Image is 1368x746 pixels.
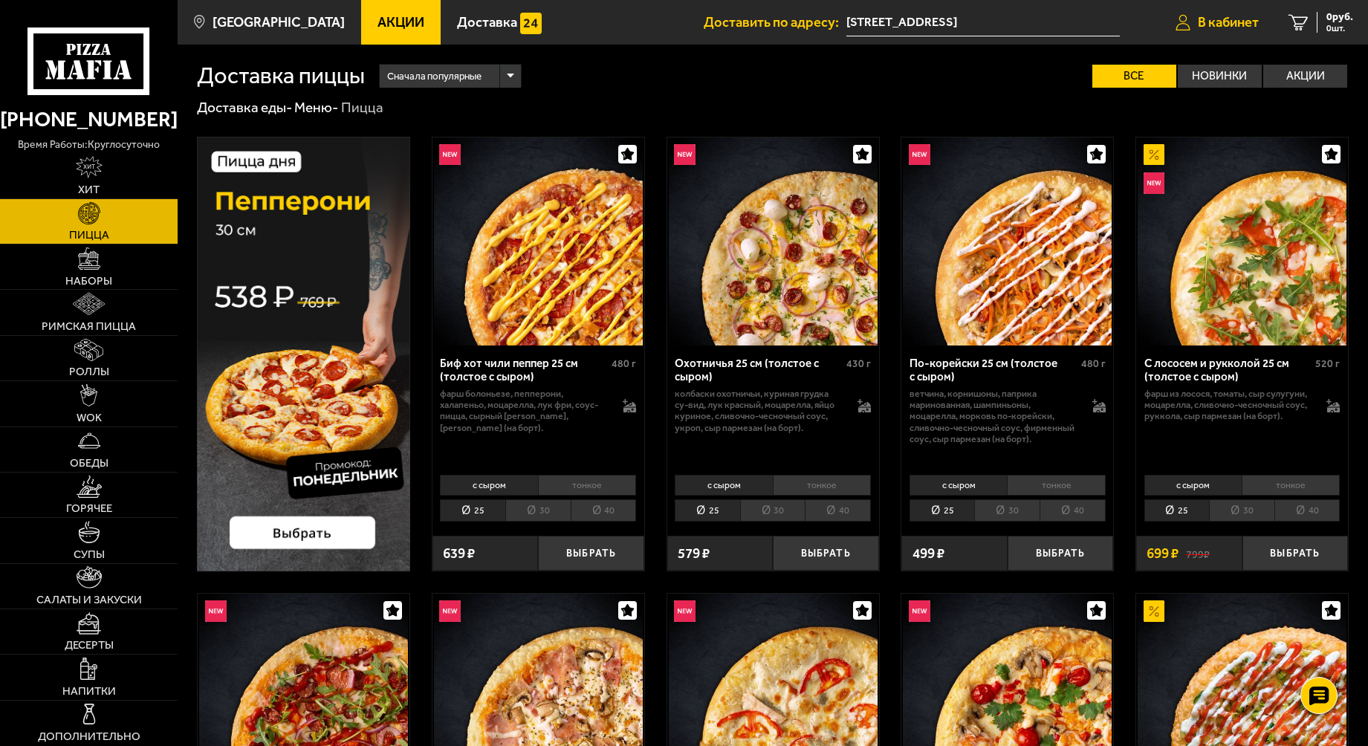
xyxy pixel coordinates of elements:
[1147,546,1179,560] span: 699 ₽
[1144,600,1165,622] img: Акционный
[66,503,112,514] span: Горячее
[1326,24,1353,33] span: 0 шт.
[667,137,879,346] a: НовинкаОхотничья 25 см (толстое с сыром)
[70,458,108,469] span: Обеды
[1081,357,1106,370] span: 480 г
[1274,499,1341,522] li: 40
[1242,475,1340,495] li: тонкое
[675,475,772,495] li: с сыром
[903,137,1112,346] img: По-корейски 25 см (толстое с сыром)
[675,357,843,384] div: Охотничья 25 см (толстое с сыром)
[62,686,116,697] span: Напитки
[505,499,571,522] li: 30
[1144,144,1165,166] img: Акционный
[1092,65,1176,88] label: Все
[805,499,871,522] li: 40
[538,536,644,571] button: Выбрать
[1178,65,1262,88] label: Новинки
[205,600,227,622] img: Новинка
[669,137,878,346] img: Охотничья 25 см (толстое с сыром)
[1263,65,1347,88] label: Акции
[294,99,338,116] a: Меню-
[1198,16,1259,29] span: В кабинет
[1315,357,1340,370] span: 520 г
[909,600,930,622] img: Новинка
[678,546,710,560] span: 579 ₽
[846,9,1120,36] input: Ваш адрес доставки
[909,144,930,166] img: Новинка
[65,640,114,651] span: Десерты
[910,357,1077,384] div: По-корейски 25 см (толстое с сыром)
[1186,546,1210,560] s: 799 ₽
[1007,475,1105,495] li: тонкое
[912,546,944,560] span: 499 ₽
[1136,137,1348,346] a: АкционныйНовинкаС лососем и рукколой 25 см (толстое с сыром)
[773,536,878,571] button: Выбрать
[439,600,461,622] img: Новинка
[740,499,805,522] li: 30
[1144,475,1242,495] li: с сыром
[538,475,636,495] li: тонкое
[440,475,537,495] li: с сыром
[432,137,644,346] a: НовинкаБиф хот чили пеппер 25 см (толстое с сыром)
[901,137,1113,346] a: НовинкаПо-корейски 25 см (толстое с сыром)
[612,357,636,370] span: 480 г
[42,321,136,332] span: Римская пицца
[773,475,871,495] li: тонкое
[457,16,517,29] span: Доставка
[78,184,100,195] span: Хит
[674,144,696,166] img: Новинка
[1138,137,1346,346] img: С лососем и рукколой 25 см (толстое с сыром)
[674,600,696,622] img: Новинка
[36,594,142,606] span: Салаты и закуски
[197,65,365,88] h1: Доставка пиццы
[440,357,608,384] div: Биф хот чили пеппер 25 см (толстое с сыром)
[704,16,846,29] span: Доставить по адресу:
[65,276,112,287] span: Наборы
[434,137,643,346] img: Биф хот чили пеппер 25 см (толстое с сыром)
[440,499,505,522] li: 25
[387,62,482,89] span: Сначала популярные
[213,16,345,29] span: [GEOGRAPHIC_DATA]
[440,388,609,433] p: фарш болоньезе, пепперони, халапеньо, моцарелла, лук фри, соус-пицца, сырный [PERSON_NAME], [PERS...
[77,412,102,424] span: WOK
[443,546,475,560] span: 639 ₽
[675,499,740,522] li: 25
[1326,12,1353,22] span: 0 руб.
[910,388,1078,445] p: ветчина, корнишоны, паприка маринованная, шампиньоны, моцарелла, морковь по-корейски, сливочно-че...
[439,144,461,166] img: Новинка
[341,99,383,117] div: Пицца
[675,388,843,433] p: колбаски охотничьи, куриная грудка су-вид, лук красный, моцарелла, яйцо куриное, сливочно-чесночн...
[1040,499,1106,522] li: 40
[1144,357,1312,384] div: С лососем и рукколой 25 см (толстое с сыром)
[1144,388,1313,422] p: фарш из лосося, томаты, сыр сулугуни, моцарелла, сливочно-чесночный соус, руккола, сыр пармезан (...
[1008,536,1113,571] button: Выбрать
[520,13,542,34] img: 15daf4d41897b9f0e9f617042186c801.svg
[846,357,871,370] span: 430 г
[74,549,105,560] span: Супы
[1144,172,1165,194] img: Новинка
[69,366,109,377] span: Роллы
[974,499,1040,522] li: 30
[197,99,292,116] a: Доставка еды-
[377,16,424,29] span: Акции
[1209,499,1274,522] li: 30
[69,230,109,241] span: Пицца
[910,475,1007,495] li: с сыром
[571,499,637,522] li: 40
[910,499,975,522] li: 25
[38,731,140,742] span: Дополнительно
[1144,499,1210,522] li: 25
[1242,536,1348,571] button: Выбрать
